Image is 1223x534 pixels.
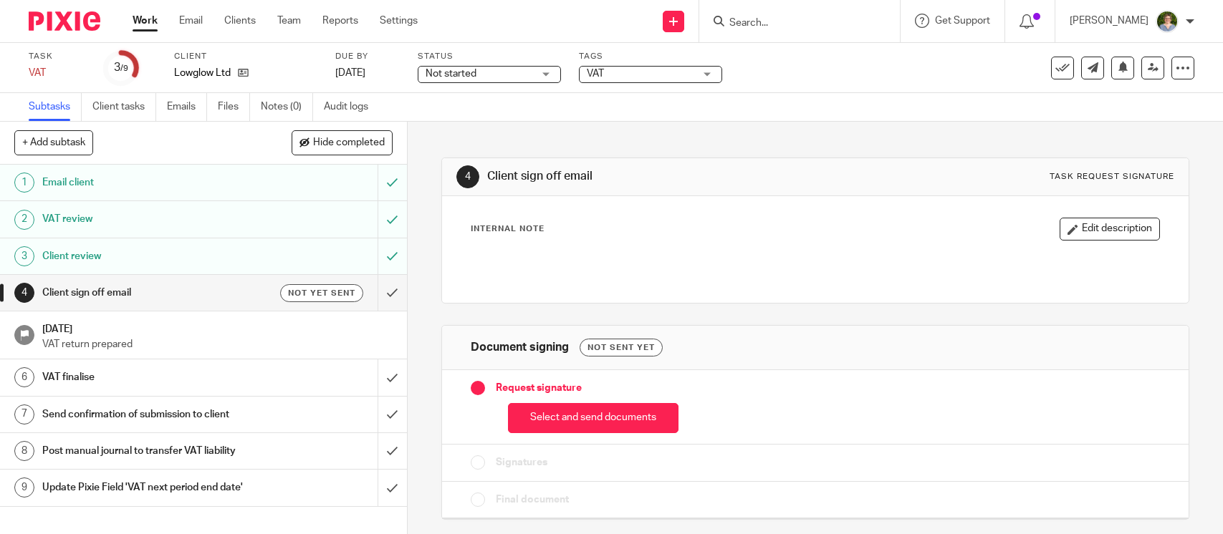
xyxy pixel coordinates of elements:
a: Emails [167,93,207,121]
label: Due by [335,51,400,62]
a: Reports [322,14,358,28]
label: Tags [579,51,722,62]
span: Get Support [935,16,990,26]
a: Email [179,14,203,28]
a: Settings [380,14,418,28]
h1: Post manual journal to transfer VAT liability [42,440,256,462]
h1: Client sign off email [42,282,256,304]
button: Hide completed [292,130,393,155]
div: 3 [114,59,128,76]
p: [PERSON_NAME] [1070,14,1148,28]
div: Mark as to do [378,165,407,200]
span: Not yet sent [288,287,355,299]
div: 7 [14,404,34,424]
p: Lowglow Ltd [174,66,231,80]
div: 4 [456,165,479,188]
h1: Client review [42,246,256,267]
h1: [DATE] [42,319,393,336]
small: /9 [120,64,128,72]
a: Clients [224,14,256,28]
label: Task [29,51,86,62]
span: VAT [587,69,604,79]
label: Client [174,51,317,62]
div: VAT [29,66,86,80]
div: Mark as done [378,397,407,432]
span: Signatures [496,455,547,470]
button: Edit description [1060,218,1160,241]
img: pcwCs64t.jpeg [1156,10,1179,33]
h1: Email client [42,172,256,193]
div: 1 [14,173,34,193]
div: Mark as to do [378,238,407,274]
i: Open client page [238,67,249,78]
div: 9 [14,477,34,497]
a: Team [277,14,301,28]
button: + Add subtask [14,130,93,155]
span: Request signature [496,381,582,395]
h1: Send confirmation of submission to client [42,404,256,425]
button: Select and send documents [508,403,678,434]
a: Send new email to Lowglow Ltd [1081,57,1104,79]
div: 2 [14,210,34,230]
span: Hide completed [313,137,385,149]
p: Internal Note [471,223,545,235]
div: Mark as done [378,433,407,469]
img: Pixie [29,11,100,31]
div: Mark as done [378,275,407,311]
a: Files [218,93,250,121]
a: Audit logs [324,93,379,121]
h1: Update Pixie Field 'VAT next period end date' [42,477,256,498]
div: Mark as done [378,359,407,395]
div: 8 [14,441,34,461]
span: [DATE] [335,68,365,78]
div: Mark as to do [378,201,407,237]
div: Task request signature [1050,171,1174,183]
input: Search [728,17,857,30]
a: Notes (0) [261,93,313,121]
h1: Document signing [471,340,569,355]
span: Final document [496,492,569,507]
a: Reassign task [1141,57,1164,79]
div: Mark as done [378,470,407,505]
div: 4 [14,283,34,303]
span: Not started [426,69,476,79]
div: Not sent yet [580,339,663,356]
h1: Client sign off email [487,169,846,184]
p: VAT return prepared [42,337,393,351]
h1: VAT finalise [42,366,256,388]
h1: VAT review [42,208,256,230]
a: Work [133,14,158,28]
a: Client tasks [92,93,156,121]
label: Status [418,51,561,62]
button: Snooze task [1111,57,1134,79]
a: Subtasks [29,93,82,121]
div: 6 [14,367,34,387]
div: 3 [14,246,34,266]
